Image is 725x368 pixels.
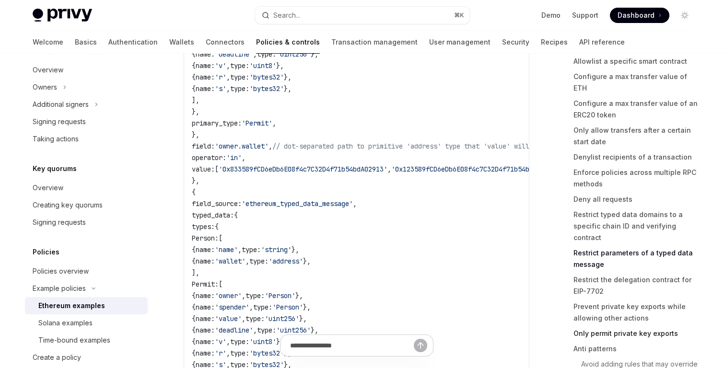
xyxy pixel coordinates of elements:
[249,257,269,265] span: type:
[192,96,199,104] span: ],
[579,31,625,54] a: API reference
[25,113,148,130] a: Signing requests
[230,84,249,93] span: type:
[573,272,700,299] a: Restrict the delegation contract for EIP-7702
[234,211,238,219] span: {
[541,11,561,20] a: Demo
[196,50,215,58] span: name:
[192,50,196,58] span: {
[573,341,700,356] a: Anti patterns
[192,176,199,185] span: },
[25,263,148,280] a: Policies overview
[192,142,215,150] span: field:
[192,130,199,139] span: },
[387,165,391,173] span: ,
[33,265,89,277] div: Policies overview
[353,199,357,208] span: ,
[573,54,700,69] a: Allowlist a specific smart contract
[284,84,292,93] span: },
[226,84,230,93] span: ,
[242,314,246,323] span: ,
[33,9,92,22] img: light logo
[303,257,311,265] span: },
[33,163,77,174] h5: Key quorums
[33,64,63,76] div: Overview
[573,299,700,326] a: Prevent private key exports while allowing other actions
[215,73,226,81] span: 'r'
[610,8,669,23] a: Dashboard
[255,7,470,24] button: Open search
[25,79,148,96] button: Toggle Owners section
[25,196,148,214] a: Creating key quorums
[246,314,265,323] span: type:
[677,8,692,23] button: Toggle dark mode
[253,303,272,311] span: type:
[192,245,196,254] span: {
[242,199,353,208] span: 'ethereum_typed_data_message'
[573,123,700,149] a: Only allow transfers after a certain start date
[192,61,196,70] span: {
[33,99,89,110] div: Additional signers
[192,153,226,162] span: operator:
[33,182,63,194] div: Overview
[75,31,97,54] a: Basics
[215,222,219,231] span: {
[25,96,148,113] button: Toggle Additional signers section
[196,245,215,254] span: name:
[573,149,700,165] a: Denylist recipients of a transaction
[249,84,284,93] span: 'bytes32'
[192,326,196,334] span: {
[196,326,215,334] span: name:
[38,334,110,346] div: Time-bound examples
[253,326,257,334] span: ,
[276,61,284,70] span: },
[311,50,318,58] span: },
[303,303,311,311] span: },
[230,73,249,81] span: type:
[573,96,700,123] a: Configure a max transfer value of an ERC20 token
[265,291,295,300] span: 'Person'
[541,31,568,54] a: Recipes
[226,61,230,70] span: ,
[215,84,226,93] span: 's'
[572,11,598,20] a: Support
[311,326,318,334] span: },
[33,116,86,127] div: Signing requests
[33,31,63,54] a: Welcome
[230,61,249,70] span: type:
[242,291,246,300] span: ,
[226,73,230,81] span: ,
[215,50,253,58] span: 'deadline'
[25,280,148,297] button: Toggle Example policies section
[192,188,196,196] span: {
[573,326,700,341] a: Only permit private key exports
[192,234,219,242] span: Person:
[25,179,148,196] a: Overview
[192,211,234,219] span: typed_data:
[414,339,427,352] button: Send message
[391,165,560,173] span: '0x123589fCD6eDb6E08f4c7C32D4f71b54bdA02911'
[25,214,148,231] a: Signing requests
[196,84,215,93] span: name:
[192,303,196,311] span: {
[618,11,655,20] span: Dashboard
[192,73,196,81] span: {
[246,257,249,265] span: ,
[215,314,242,323] span: 'value'
[192,280,219,288] span: Permit:
[25,297,148,314] a: Ethereum examples
[276,50,311,58] span: 'uint256'
[272,119,276,127] span: ,
[502,31,529,54] a: Security
[38,300,105,311] div: Ethereum examples
[215,165,219,173] span: [
[215,303,249,311] span: 'spender'
[192,222,215,231] span: types:
[269,257,303,265] span: 'address'
[196,291,215,300] span: name:
[454,11,464,19] span: ⌘ K
[196,61,215,70] span: name:
[573,207,700,245] a: Restrict typed data domains to a specific chain ID and verifying contract
[246,291,265,300] span: type:
[299,314,307,323] span: },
